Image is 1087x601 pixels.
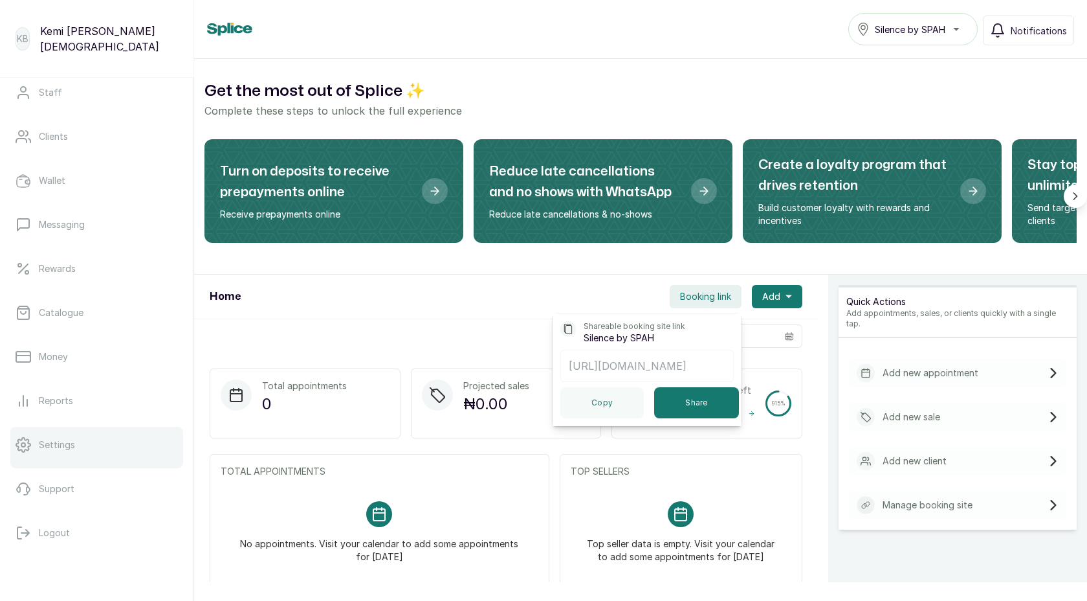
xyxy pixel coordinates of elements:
a: Support [10,471,183,507]
button: Logout [10,515,183,551]
h2: Reduce late cancellations and no shows with WhatsApp [489,161,681,203]
p: Manage booking site [883,499,972,512]
span: Notifications [1011,24,1067,38]
div: Reduce late cancellations and no shows with WhatsApp [474,139,732,243]
p: Quick Actions [846,295,1069,308]
button: Add [752,285,802,308]
span: Add [762,290,780,303]
div: Turn on deposits to receive prepayments online [204,139,463,243]
a: Messaging [10,207,183,243]
p: Kemi [PERSON_NAME][DEMOGRAPHIC_DATA] [40,23,178,54]
a: Wallet [10,163,183,199]
p: Add new appointment [883,367,978,380]
h2: Get the most out of Splice ✨ [204,80,1077,103]
p: 0 [262,392,347,416]
p: Add new client [883,455,947,468]
div: Booking link [553,313,741,426]
div: Create a loyalty program that drives retention [743,139,1002,243]
p: Add appointments, sales, or clients quickly with a single tap. [846,308,1069,329]
span: Silence by SPAH [875,23,945,36]
button: Notifications [983,16,1074,45]
p: Logout [39,527,70,539]
p: Receive prepayments online [220,208,412,221]
p: Projected sales [463,380,529,392]
p: Catalogue [39,306,83,319]
p: Reduce late cancellations & no-shows [489,208,681,221]
p: Shareable booking site link [584,321,685,332]
p: Staff [39,86,62,99]
p: Rewards [39,262,76,275]
p: Support [39,482,74,495]
p: Complete these steps to unlock the full experience [204,103,1077,119]
p: TOP SELLERS [571,465,791,478]
p: Add new sale [883,411,940,424]
p: Wallet [39,174,65,187]
p: Silence by SPAH [584,332,654,345]
p: Money [39,350,68,363]
a: Money [10,339,183,375]
a: Reports [10,383,183,419]
span: Booking link [680,290,731,303]
a: Clients [10,119,183,155]
a: Catalogue [10,295,183,331]
a: Rewards [10,251,183,287]
p: Reports [39,394,73,407]
span: 915 % [772,401,785,407]
a: Settings [10,427,183,463]
p: Clients [39,130,68,143]
p: [URL][DOMAIN_NAME] [569,358,725,374]
p: TOTAL APPOINTMENTS [221,465,538,478]
p: KB [17,32,28,45]
h2: Turn on deposits to receive prepayments online [220,161,412,203]
p: Total appointments [262,380,347,392]
a: Staff [10,74,183,111]
button: Silence by SPAH [848,13,978,45]
p: Settings [39,438,75,451]
h1: Home [210,289,241,304]
h2: Create a loyalty program that drives retention [758,155,950,196]
button: Booking link [670,285,741,308]
button: Share [654,387,739,418]
p: Build customer loyalty with rewards and incentives [758,201,950,227]
p: ₦0.00 [463,392,529,416]
button: Copy [560,387,644,418]
p: Messaging [39,218,85,231]
svg: calendar [785,332,794,341]
p: No appointments. Visit your calendar to add some appointments for [DATE] [236,527,523,563]
p: Top seller data is empty. Visit your calendar to add some appointments for [DATE] [586,527,776,563]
